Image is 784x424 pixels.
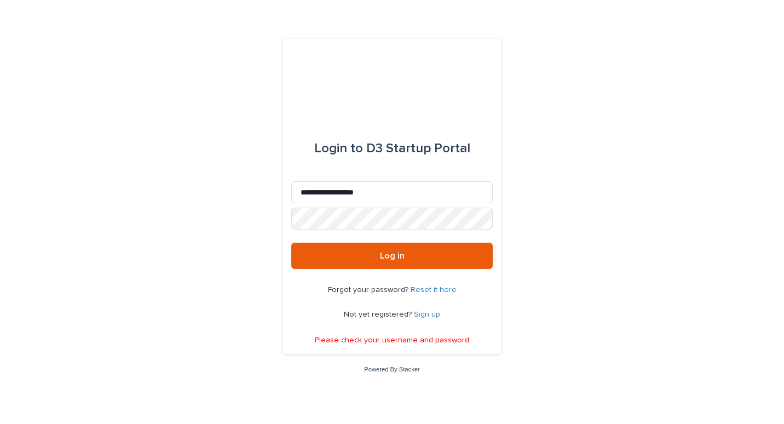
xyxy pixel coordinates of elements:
[328,286,411,294] span: Forgot your password?
[291,243,493,269] button: Log in
[411,286,457,294] a: Reset it here
[314,142,363,155] span: Login to
[356,65,428,98] img: q0dI35fxT46jIlCv2fcp
[414,311,440,318] a: Sign up
[314,133,470,164] div: D3 Startup Portal
[344,311,414,318] span: Not yet registered?
[380,251,405,260] span: Log in
[315,336,469,345] p: Please check your username and password
[364,366,419,373] a: Powered By Stacker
